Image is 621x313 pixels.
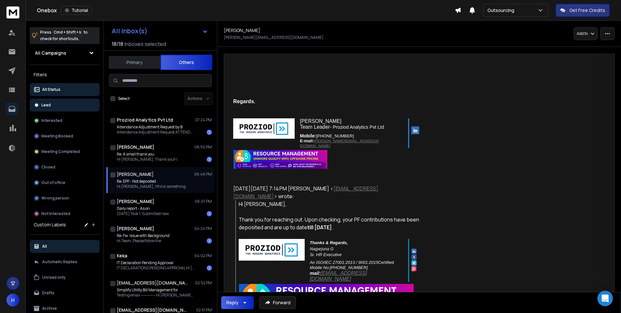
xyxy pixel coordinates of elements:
[310,240,348,245] b: Thanks & Regards,
[117,280,188,286] h1: [EMAIL_ADDRESS][DOMAIN_NAME]
[411,126,419,134] img: linkedin
[310,271,321,276] span: mail:
[30,207,100,220] button: Not Interested
[41,180,65,185] p: Out of office
[411,254,417,260] a: facebook
[117,144,154,150] h1: [PERSON_NAME]
[30,70,100,79] h3: Filters
[487,7,517,14] p: Outsourcing
[233,99,254,104] b: Regards
[333,124,384,130] span: Proziod Analytics Pvt Ltd
[117,260,194,265] p: IT Declaration Pending Approval
[42,244,47,249] p: All
[194,172,212,177] p: 06:46 PM
[117,124,194,130] p: Attendance Adjustment Request by B
[117,130,194,135] p: Attendance Adjustment Request ATTENDANCE ADJUSTMENT REQUEST Hi
[42,275,66,280] p: Unread only
[411,249,417,254] img: linkedin
[239,200,422,208] p: Hi [PERSON_NAME],
[106,25,213,38] button: All Inbox(s)
[30,192,100,205] button: Wrong person
[30,99,100,112] button: Lead
[53,28,82,36] span: Cmd + Shift + k
[310,260,378,265] em: An ISO/IEC 27001:2013 / 9001:2015
[233,118,295,139] img: photo-logo
[30,176,100,189] button: Out of office
[195,117,212,123] p: 07:24 PM
[160,55,212,70] button: Others
[37,6,455,15] div: Onebox
[411,260,417,265] a: twitter
[195,199,212,204] p: 06:07 PM
[117,253,127,259] h1: Keka
[30,130,100,143] button: Meeting Booked
[117,198,154,205] h1: [PERSON_NAME]
[41,196,69,201] p: Wrong person
[239,239,305,261] img: photo-logo
[556,4,610,17] button: Get Free Credits
[41,134,73,139] p: Meeting Booked
[207,238,212,243] div: 1
[194,145,212,150] p: 06:50 PM
[300,124,332,130] span: Team Leader-
[569,7,605,14] p: Get Free Credits
[118,96,130,101] label: Select
[597,291,613,306] div: Open Intercom Messenger
[577,31,588,36] p: Add to
[41,211,70,216] p: Not Interested
[221,296,254,309] button: Reply
[234,150,327,169] img: banner
[117,117,173,123] h1: Proziod Analytics Pvt Ltd
[30,286,100,299] button: Drafts
[233,27,396,80] img: image.png
[41,149,80,154] p: Meeting Completed
[30,83,100,96] button: All Status
[207,130,212,135] div: 1
[30,240,100,253] button: All
[194,226,212,231] p: 04:24 PM
[207,265,212,271] div: 1
[224,35,323,40] p: [PERSON_NAME][EMAIL_ADDRESS][DOMAIN_NAME]
[41,165,55,170] p: Closed
[310,246,334,251] font: Nagarjuna G
[117,287,194,293] p: Simplify Utility Bill Management for
[42,290,54,296] p: Drafts
[194,253,212,258] p: 04:02 PM
[35,50,66,56] h1: All Campaigns
[117,238,169,243] p: Hi Team, Please follow the
[42,259,77,264] p: Automatic Replies
[310,265,368,270] font: Mobile No:[PHONE_NUMBER]
[117,225,154,232] h1: [PERSON_NAME]
[42,87,60,92] p: All Status
[6,294,19,307] button: H
[117,157,177,162] p: Hi [PERSON_NAME], Thank you!! I
[117,152,177,157] p: Re: A small thank you
[41,103,51,108] p: Lead
[300,138,314,143] span: E-mail:
[117,171,154,178] h1: [PERSON_NAME]
[207,211,212,216] div: 1
[300,139,379,148] a: [PERSON_NAME][EMAIL_ADDRESS][DOMAIN_NAME]
[239,216,422,231] p: Thank you for reaching out. Upon checking, your PF contributions have been deposited and are up t...
[117,179,186,184] p: Re: EPF - Not deposited
[34,221,66,228] h3: Custom Labels
[233,185,378,200] a: [EMAIL_ADDRESS][DOMAIN_NAME]
[233,99,255,104] font: ,
[30,271,100,284] button: Unread only
[117,293,194,298] p: Testing email ————— Hi [PERSON_NAME], I understand your
[207,157,212,162] div: 1
[30,161,100,174] button: Closed
[117,184,186,189] p: Hi [PERSON_NAME], I think something
[378,260,394,265] span: Certified
[117,233,169,238] p: Re: Fw: Issue with Background
[316,134,354,138] span: [PHONE_NUMBER]
[30,255,100,268] button: Automatic Replies
[259,296,296,309] button: Forward
[196,308,212,313] p: 02:51 PM
[300,118,405,124] div: [PERSON_NAME]
[109,55,160,70] button: Primary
